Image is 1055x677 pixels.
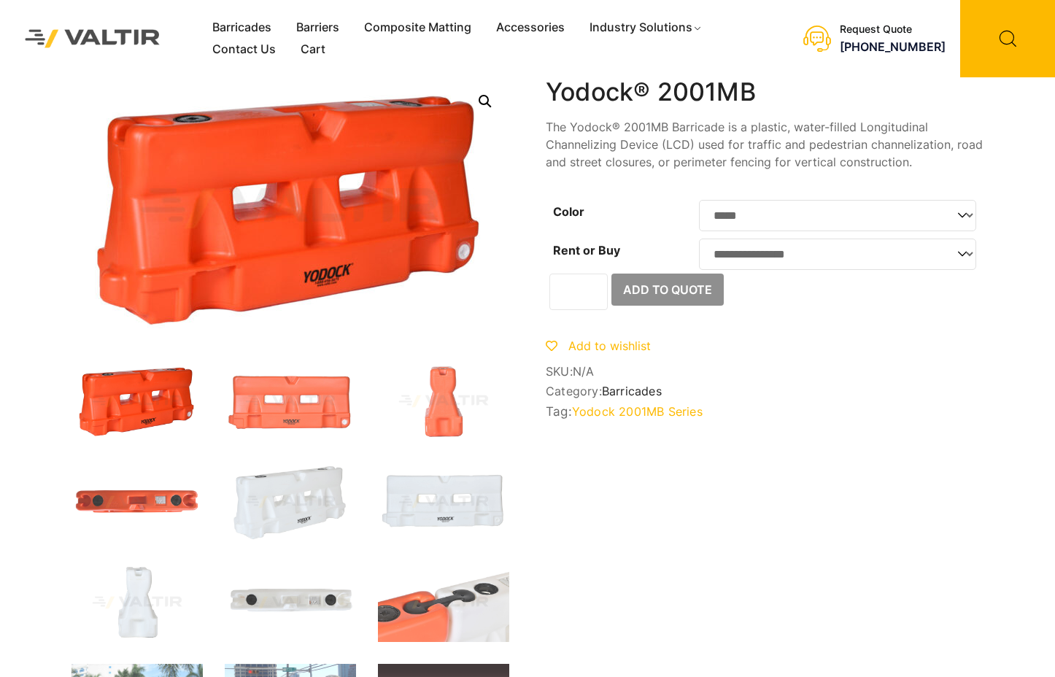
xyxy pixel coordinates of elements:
a: Accessories [484,17,577,39]
a: Barricades [602,384,662,398]
img: 2001MB_Org_Top.jpg [72,463,203,541]
input: Product quantity [549,274,608,310]
span: Category: [546,384,983,398]
a: Contact Us [200,39,288,61]
button: Add to Quote [611,274,724,306]
img: 2001MB_Org_Front.jpg [225,362,356,441]
a: Cart [288,39,338,61]
span: N/A [573,364,595,379]
a: Barricades [200,17,284,39]
p: The Yodock® 2001MB Barricade is a plastic, water-filled Longitudinal Channelizing Device (LCD) us... [546,118,983,171]
label: Color [553,204,584,219]
a: Barriers [284,17,352,39]
a: Add to wishlist [546,338,651,353]
span: Tag: [546,404,983,419]
img: 2001MB_Org_Side.jpg [378,362,509,441]
a: Composite Matting [352,17,484,39]
h1: Yodock® 2001MB [546,77,983,107]
a: [PHONE_NUMBER] [840,39,946,54]
img: Valtir Rentals [11,15,174,62]
span: Add to wishlist [568,338,651,353]
img: 2001MB_Nat_Front.jpg [378,463,509,541]
img: 2001MB_Nat_3Q.jpg [225,463,356,541]
img: 2001MB_Org_3Q.jpg [72,362,203,441]
img: 2001MB_Xtra2.jpg [378,563,509,642]
div: Request Quote [840,23,946,36]
img: 2001MB_Nat_Side.jpg [72,563,203,642]
img: 2001MB_Nat_Top.jpg [225,563,356,642]
span: SKU: [546,365,983,379]
a: Yodock 2001MB Series [572,404,703,419]
label: Rent or Buy [553,243,620,258]
a: Industry Solutions [577,17,715,39]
